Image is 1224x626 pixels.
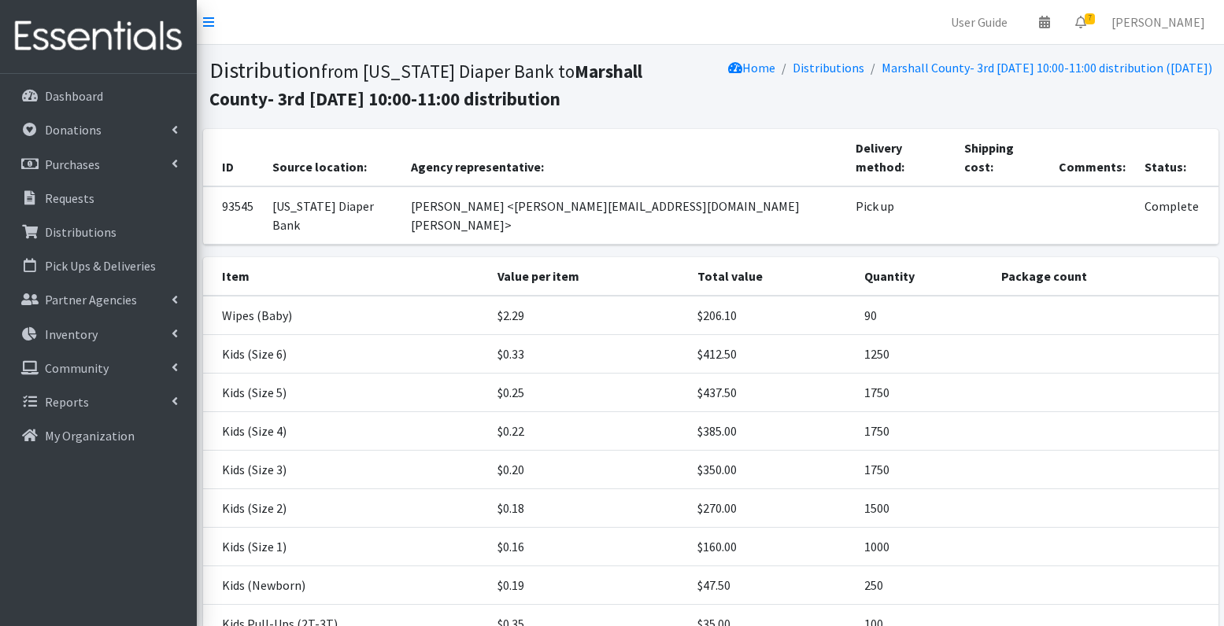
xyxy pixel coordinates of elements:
td: 1000 [855,528,992,566]
p: Reports [45,394,89,410]
th: Agency representative: [401,129,846,186]
a: Reports [6,386,190,418]
th: Package count [992,257,1218,296]
td: Kids (Size 2) [203,489,489,528]
p: Donations [45,122,102,138]
th: Quantity [855,257,992,296]
p: Distributions [45,224,116,240]
td: 1500 [855,489,992,528]
a: User Guide [938,6,1020,38]
p: Partner Agencies [45,292,137,307]
a: Community [6,352,190,384]
a: Inventory [6,319,190,350]
a: Dashboard [6,80,190,112]
img: HumanEssentials [6,10,190,63]
td: 1750 [855,374,992,412]
p: Community [45,360,109,376]
td: $412.50 [688,335,855,374]
th: Shipping cost: [955,129,1049,186]
a: Home [728,60,775,75]
a: Distributions [6,216,190,248]
td: Pick up [846,186,955,245]
p: Inventory [45,326,98,342]
span: 7 [1085,13,1095,24]
td: $0.25 [488,374,688,412]
td: Kids (Size 3) [203,451,489,489]
td: Kids (Newborn) [203,566,489,605]
a: Requests [6,182,190,214]
p: Pick Ups & Deliveries [45,258,156,274]
td: $437.50 [688,374,855,412]
a: Marshall County- 3rd [DATE] 10:00-11:00 distribution ([DATE]) [882,60,1212,75]
a: Pick Ups & Deliveries [6,250,190,282]
b: Marshall County- 3rd [DATE] 10:00-11:00 distribution [209,60,642,110]
td: $206.10 [688,296,855,335]
td: Kids (Size 4) [203,412,489,451]
th: Value per item [488,257,688,296]
a: Purchases [6,149,190,180]
td: $0.19 [488,566,688,605]
th: Delivery method: [846,129,955,186]
th: Comments: [1049,129,1135,186]
p: Requests [45,190,94,206]
td: $0.33 [488,335,688,374]
th: Status: [1135,129,1218,186]
td: $47.50 [688,566,855,605]
th: Item [203,257,489,296]
td: $2.29 [488,296,688,335]
th: Total value [688,257,855,296]
td: [PERSON_NAME] <[PERSON_NAME][EMAIL_ADDRESS][DOMAIN_NAME][PERSON_NAME]> [401,186,846,245]
td: $0.20 [488,451,688,489]
th: Source location: [263,129,402,186]
td: $160.00 [688,528,855,566]
p: Dashboard [45,88,103,104]
td: 90 [855,296,992,335]
small: from [US_STATE] Diaper Bank to [209,60,642,110]
p: Purchases [45,156,100,172]
td: 93545 [203,186,263,245]
td: $270.00 [688,489,855,528]
a: My Organization [6,420,190,451]
p: My Organization [45,428,135,444]
td: $0.16 [488,528,688,566]
td: [US_STATE] Diaper Bank [263,186,402,245]
td: $385.00 [688,412,855,451]
td: 250 [855,566,992,605]
a: Partner Agencies [6,284,190,315]
h1: Distribution [209,57,705,111]
a: 7 [1063,6,1099,38]
td: 1250 [855,335,992,374]
th: ID [203,129,263,186]
td: $350.00 [688,451,855,489]
td: Kids (Size 5) [203,374,489,412]
td: Complete [1135,186,1218,245]
td: 1750 [855,451,992,489]
td: $0.22 [488,412,688,451]
td: Wipes (Baby) [203,296,489,335]
a: [PERSON_NAME] [1099,6,1218,38]
td: 1750 [855,412,992,451]
td: Kids (Size 1) [203,528,489,566]
td: $0.18 [488,489,688,528]
a: Donations [6,114,190,145]
td: Kids (Size 6) [203,335,489,374]
a: Distributions [793,60,864,75]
